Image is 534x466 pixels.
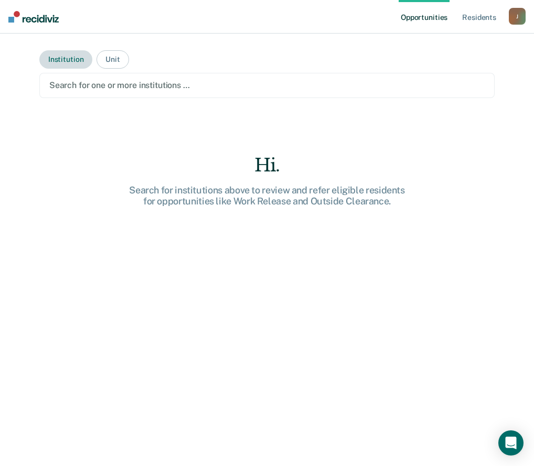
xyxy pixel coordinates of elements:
button: J [509,8,526,25]
div: Hi. [99,155,435,176]
button: Institution [39,50,92,69]
button: Unit [97,50,129,69]
div: Search for institutions above to review and refer eligible residents for opportunities like Work ... [99,185,435,207]
div: Open Intercom Messenger [498,430,524,456]
img: Recidiviz [8,11,59,23]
